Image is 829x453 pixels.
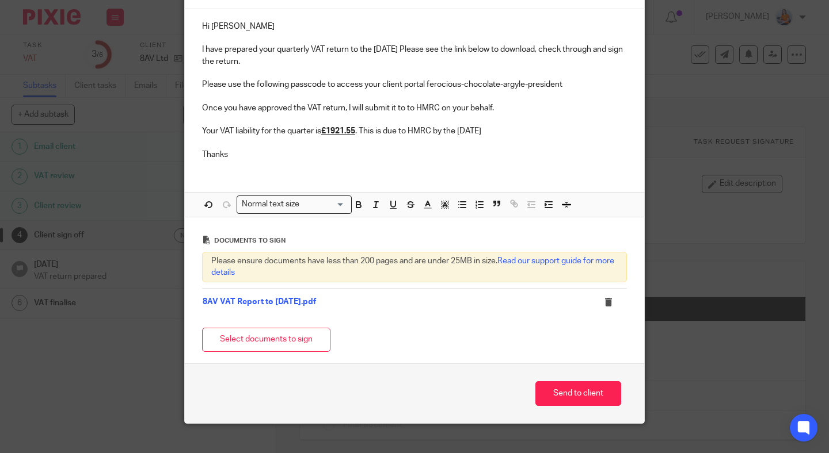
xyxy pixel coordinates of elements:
u: £1921.55 [321,127,355,135]
p: Thanks [202,149,627,160]
span: Normal text size [239,198,302,210]
div: Please ensure documents have less than 200 pages and are under 25MB in size. [202,252,627,282]
span: Documents to sign [214,237,286,244]
a: 8AV VAT Report to [DATE].pdf [203,298,316,306]
input: Search for option [303,198,345,210]
button: Select documents to sign [202,328,330,352]
div: Search for option [237,195,352,213]
button: Send to client [535,381,621,406]
p: Your VAT liability for the quarter is . This is due to HMRC by the [DATE] [202,125,627,137]
p: Once you have approved the VAT return, I will submit it to to HMRC on your behalf. [202,102,627,114]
